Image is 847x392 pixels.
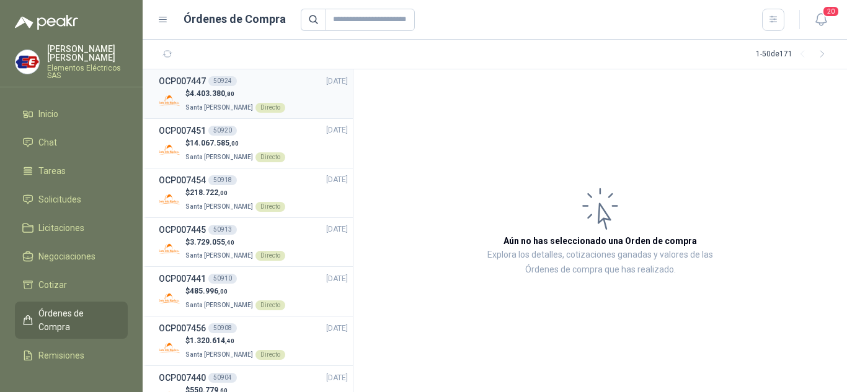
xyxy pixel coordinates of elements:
div: 1 - 50 de 171 [756,45,832,64]
a: Tareas [15,159,128,183]
span: Chat [38,136,57,149]
img: Company Logo [159,337,180,359]
h3: Aún no has seleccionado una Orden de compra [503,234,697,248]
div: 50920 [208,126,237,136]
button: 20 [810,9,832,31]
span: Licitaciones [38,221,84,235]
a: OCP00745450918[DATE] Company Logo$218.722,00Santa [PERSON_NAME]Directo [159,173,348,212]
img: Logo peakr [15,15,78,30]
span: Santa [PERSON_NAME] [185,252,253,259]
div: 50913 [208,225,237,235]
a: Negociaciones [15,245,128,268]
img: Company Logo [159,90,180,111]
img: Company Logo [159,238,180,259]
span: 14.067.585 [190,139,239,147]
span: 218.722 [190,188,228,197]
span: ,00 [218,288,228,295]
span: Santa [PERSON_NAME] [185,302,253,308]
h3: OCP007441 [159,272,206,285]
span: ,00 [218,189,228,196]
div: 50910 [208,274,237,284]
span: Tareas [38,164,66,178]
a: Chat [15,131,128,154]
span: Inicio [38,107,58,121]
a: OCP00744550913[DATE] Company Logo$3.729.055,40Santa [PERSON_NAME]Directo [159,223,348,262]
div: 50918 [208,175,237,185]
p: $ [185,335,285,347]
a: Órdenes de Compra [15,302,128,339]
div: Directo [255,202,285,212]
a: Cotizar [15,273,128,297]
span: Santa [PERSON_NAME] [185,154,253,160]
span: 4.403.380 [190,89,234,98]
span: Santa [PERSON_NAME] [185,203,253,210]
h3: OCP007454 [159,173,206,187]
span: [DATE] [326,372,348,384]
p: Elementos Eléctricos SAS [47,64,128,79]
div: Directo [255,251,285,261]
div: 50924 [208,76,237,86]
a: OCP00745650908[DATE] Company Logo$1.320.614,40Santa [PERSON_NAME]Directo [159,321,348,360]
span: ,40 [225,338,234,344]
a: Remisiones [15,344,128,367]
span: 20 [822,6,840,17]
div: Directo [255,103,285,113]
span: 485.996 [190,287,228,295]
span: Santa [PERSON_NAME] [185,104,253,111]
a: Licitaciones [15,216,128,240]
p: $ [185,237,285,248]
h3: OCP007440 [159,371,206,385]
span: ,00 [229,140,239,147]
h3: OCP007447 [159,74,206,88]
h3: OCP007445 [159,223,206,237]
p: [PERSON_NAME] [PERSON_NAME] [47,45,128,62]
a: OCP00745150920[DATE] Company Logo$14.067.585,00Santa [PERSON_NAME]Directo [159,124,348,163]
p: $ [185,88,285,100]
span: [DATE] [326,174,348,186]
div: Directo [255,152,285,162]
a: Inicio [15,102,128,126]
p: $ [185,187,285,199]
span: Santa [PERSON_NAME] [185,351,253,358]
p: $ [185,285,285,297]
span: [DATE] [326,273,348,285]
h3: OCP007451 [159,124,206,137]
span: [DATE] [326,323,348,334]
span: Negociaciones [38,250,95,263]
div: 50908 [208,323,237,333]
span: ,80 [225,90,234,97]
a: Solicitudes [15,188,128,211]
span: 1.320.614 [190,336,234,345]
img: Company Logo [16,50,39,74]
h1: Órdenes de Compra [184,11,286,28]
span: [DATE] [326,224,348,235]
span: Órdenes de Compra [38,307,116,334]
div: Directo [255,350,285,360]
div: 50904 [208,373,237,383]
p: $ [185,137,285,149]
img: Company Logo [159,139,180,161]
span: Remisiones [38,349,84,362]
img: Company Logo [159,287,180,309]
span: 3.729.055 [190,238,234,246]
a: OCP00744150910[DATE] Company Logo$485.996,00Santa [PERSON_NAME]Directo [159,272,348,311]
img: Company Logo [159,189,180,211]
span: Solicitudes [38,193,81,206]
span: [DATE] [326,124,348,136]
div: Directo [255,300,285,310]
span: ,40 [225,239,234,246]
h3: OCP007456 [159,321,206,335]
p: Explora los detalles, cotizaciones ganadas y valores de las Órdenes de compra que has realizado. [477,248,723,277]
a: OCP00744750924[DATE] Company Logo$4.403.380,80Santa [PERSON_NAME]Directo [159,74,348,113]
span: [DATE] [326,76,348,87]
span: Cotizar [38,278,67,292]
